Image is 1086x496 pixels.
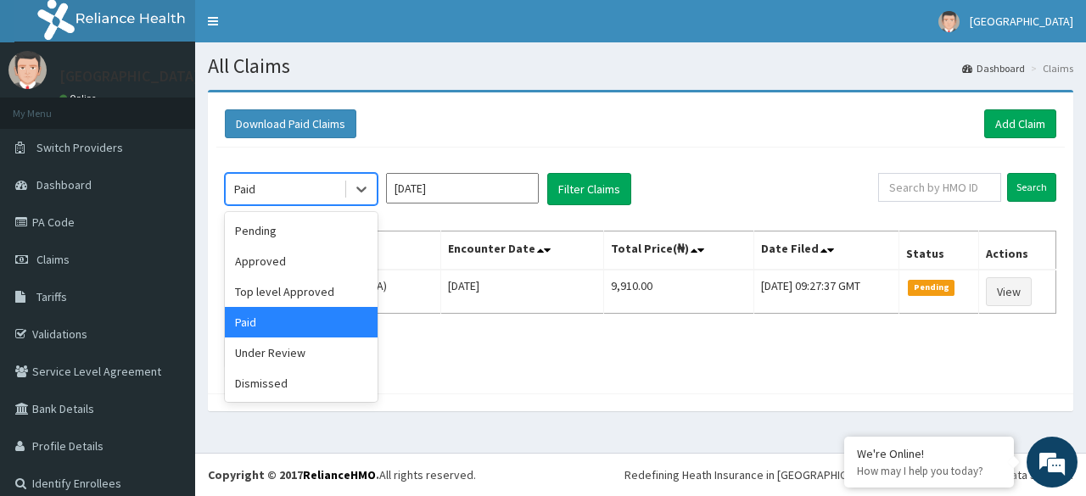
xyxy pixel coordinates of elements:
div: Top level Approved [225,276,378,307]
div: Redefining Heath Insurance in [GEOGRAPHIC_DATA] using Telemedicine and Data Science! [624,466,1073,483]
span: Pending [908,280,954,295]
a: Dashboard [962,61,1025,75]
div: Paid [234,181,255,198]
div: Paid [225,307,378,337]
div: Approved [225,246,378,276]
button: Filter Claims [547,173,631,205]
img: User Image [8,51,47,89]
div: We're Online! [857,446,1001,461]
div: Under Review [225,337,378,368]
p: How may I help you today? [857,464,1001,478]
div: Pending [225,215,378,246]
span: Tariffs [36,289,67,304]
span: Claims [36,252,70,267]
th: Date Filed [754,231,899,270]
input: Search by HMO ID [878,173,1001,202]
td: 9,910.00 [603,270,754,314]
td: [DATE] [441,270,604,314]
input: Search [1007,173,1056,202]
th: Total Price(₦) [603,231,754,270]
div: Dismissed [225,368,378,398]
footer: All rights reserved. [195,453,1086,496]
li: Claims [1027,61,1073,75]
th: Status [899,231,979,270]
a: Add Claim [984,109,1056,138]
span: [GEOGRAPHIC_DATA] [970,14,1073,29]
a: RelianceHMO [303,467,376,482]
h1: All Claims [208,55,1073,77]
strong: Copyright © 2017 . [208,467,379,482]
a: Online [59,92,100,104]
span: Dashboard [36,177,92,192]
td: [DATE] 09:27:37 GMT [754,270,899,314]
th: Encounter Date [441,231,604,270]
a: View [986,277,1032,306]
th: Actions [979,231,1056,270]
img: User Image [938,11,960,32]
p: [GEOGRAPHIC_DATA] [59,69,199,84]
span: Switch Providers [36,140,123,155]
input: Select Month and Year [386,173,539,203]
button: Download Paid Claims [225,109,356,138]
